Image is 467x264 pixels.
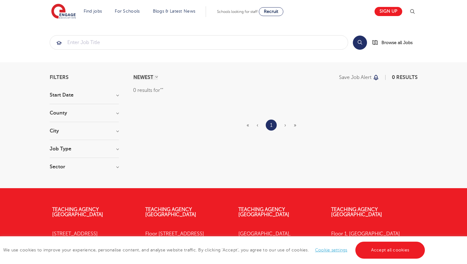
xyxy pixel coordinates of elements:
[50,35,348,50] div: Submit
[115,9,140,14] a: For Schools
[294,122,296,128] span: »
[50,164,119,169] h3: Sector
[257,122,258,128] span: ‹
[50,75,69,80] span: Filters
[50,128,119,133] h3: City
[259,7,283,16] a: Recruit
[284,122,286,128] span: ›
[315,248,347,252] a: Cookie settings
[133,86,418,94] div: 0 results for
[375,7,402,16] a: Sign up
[392,75,418,80] span: 0 results
[355,242,425,259] a: Accept all cookies
[217,9,258,14] span: Schools looking for staff
[339,75,380,80] button: Save job alert
[264,9,278,14] span: Recruit
[50,36,348,49] input: Submit
[331,207,382,217] a: Teaching Agency [GEOGRAPHIC_DATA]
[372,39,418,46] a: Browse all Jobs
[353,36,367,50] button: Search
[247,122,249,128] span: «
[3,248,426,252] span: We use cookies to improve your experience, personalise content, and analyse website traffic. By c...
[339,75,371,80] p: Save job alert
[238,207,289,217] a: Teaching Agency [GEOGRAPHIC_DATA]
[52,207,103,217] a: Teaching Agency [GEOGRAPHIC_DATA]
[50,93,119,98] h3: Start Date
[84,9,102,14] a: Find jobs
[381,39,413,46] span: Browse all Jobs
[50,110,119,115] h3: County
[51,4,76,20] img: Engage Education
[153,9,196,14] a: Blogs & Latest News
[270,121,272,129] a: 1
[50,146,119,151] h3: Job Type
[145,207,196,217] a: Teaching Agency [GEOGRAPHIC_DATA]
